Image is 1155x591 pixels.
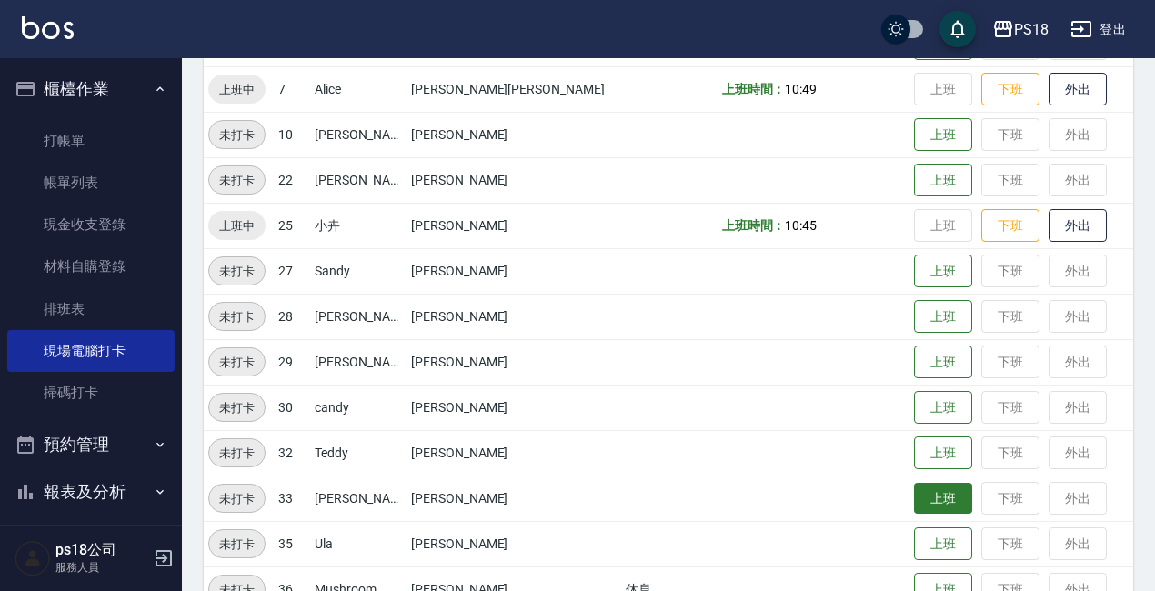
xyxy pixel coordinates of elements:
h5: ps18公司 [55,541,148,559]
button: 外出 [1049,209,1107,243]
td: [PERSON_NAME] [407,203,621,248]
button: 上班 [914,436,972,470]
button: 下班 [981,209,1039,243]
span: 未打卡 [209,444,265,463]
span: 10:49 [785,82,817,96]
td: 7 [274,66,310,112]
button: 櫃檯作業 [7,65,175,113]
td: 22 [274,157,310,203]
td: [PERSON_NAME] [407,112,621,157]
span: 未打卡 [209,125,265,145]
td: 25 [274,203,310,248]
td: 30 [274,385,310,430]
td: Ula [310,521,407,566]
a: 現場電腦打卡 [7,330,175,372]
td: [PERSON_NAME] [407,430,621,476]
button: 預約管理 [7,421,175,468]
span: 未打卡 [209,353,265,372]
a: 現金收支登錄 [7,204,175,245]
div: PS18 [1014,18,1049,41]
td: [PERSON_NAME] [407,476,621,521]
span: 上班中 [208,80,266,99]
span: 上班中 [208,216,266,235]
span: 10:45 [785,218,817,233]
button: 上班 [914,300,972,334]
td: [PERSON_NAME] [310,476,407,521]
td: 32 [274,430,310,476]
span: 未打卡 [209,262,265,281]
img: Logo [22,16,74,39]
span: 未打卡 [209,307,265,326]
button: 上班 [914,255,972,288]
button: 上班 [914,483,972,515]
button: 報表及分析 [7,468,175,516]
td: 27 [274,248,310,294]
td: [PERSON_NAME] [310,112,407,157]
button: PS18 [985,11,1056,48]
td: [PERSON_NAME] [407,385,621,430]
span: 未打卡 [209,171,265,190]
button: 登出 [1063,13,1133,46]
td: Teddy [310,430,407,476]
td: [PERSON_NAME] [310,339,407,385]
td: Alice [310,66,407,112]
td: 10 [274,112,310,157]
p: 服務人員 [55,559,148,576]
td: 29 [274,339,310,385]
td: candy [310,385,407,430]
a: 打帳單 [7,120,175,162]
button: 上班 [914,346,972,379]
a: 材料自購登錄 [7,245,175,287]
a: 排班表 [7,288,175,330]
td: [PERSON_NAME] [407,157,621,203]
button: save [939,11,976,47]
td: [PERSON_NAME] [407,521,621,566]
td: 35 [274,521,310,566]
td: [PERSON_NAME][PERSON_NAME] [407,66,621,112]
button: 上班 [914,118,972,152]
td: 小卉 [310,203,407,248]
button: 外出 [1049,73,1107,106]
td: 33 [274,476,310,521]
td: [PERSON_NAME] [310,294,407,339]
a: 帳單列表 [7,162,175,204]
button: 客戶管理 [7,515,175,562]
td: Sandy [310,248,407,294]
td: 28 [274,294,310,339]
img: Person [15,540,51,576]
button: 上班 [914,391,972,425]
span: 未打卡 [209,398,265,417]
button: 上班 [914,527,972,561]
td: [PERSON_NAME] [407,294,621,339]
a: 掃碼打卡 [7,372,175,414]
button: 下班 [981,73,1039,106]
button: 上班 [914,164,972,197]
b: 上班時間： [722,82,786,96]
td: [PERSON_NAME] [407,248,621,294]
td: [PERSON_NAME] [407,339,621,385]
span: 未打卡 [209,535,265,554]
td: [PERSON_NAME] [310,157,407,203]
span: 未打卡 [209,489,265,508]
b: 上班時間： [722,218,786,233]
